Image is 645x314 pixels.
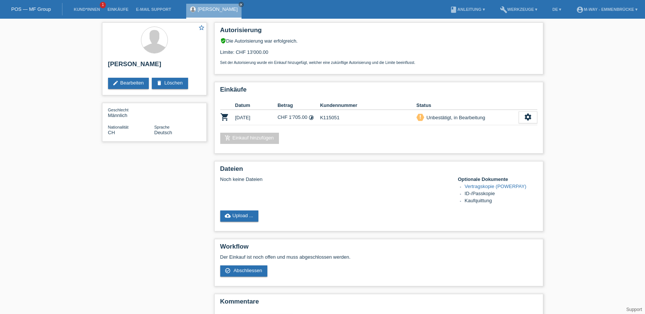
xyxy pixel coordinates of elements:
a: add_shopping_cartEinkauf hinzufügen [220,133,279,144]
div: Limite: CHF 13'000.00 [220,44,537,65]
i: POSP00027892 [220,113,229,121]
th: Datum [235,101,278,110]
span: Deutsch [154,130,172,135]
i: Fixe Raten (24 Raten) [308,115,314,120]
span: 1 [100,2,106,8]
i: verified_user [220,38,226,44]
a: Vertragskopie (POWERPAY) [465,184,526,189]
div: Männlich [108,107,154,118]
th: Status [417,101,519,110]
h2: [PERSON_NAME] [108,61,201,72]
th: Betrag [277,101,320,110]
p: Seit der Autorisierung wurde ein Einkauf hinzugefügt, welcher eine zukünftige Autorisierung und d... [220,61,537,65]
h2: Dateien [220,165,537,176]
a: buildWerkzeuge ▾ [496,7,541,12]
td: K115051 [320,110,417,125]
a: account_circlem-way - Emmenbrücke ▾ [572,7,641,12]
i: build [500,6,507,13]
i: cloud_upload [225,213,231,219]
i: settings [524,113,532,121]
td: CHF 1'705.00 [277,110,320,125]
a: [PERSON_NAME] [198,6,238,12]
a: bookAnleitung ▾ [446,7,488,12]
h2: Autorisierung [220,27,537,38]
span: Schweiz [108,130,115,135]
td: [DATE] [235,110,278,125]
h4: Optionale Dokumente [458,176,537,182]
a: E-Mail Support [132,7,175,12]
a: Einkäufe [104,7,132,12]
div: Die Autorisierung war erfolgreich. [220,38,537,44]
a: DE ▾ [549,7,565,12]
th: Kundennummer [320,101,417,110]
span: Sprache [154,125,170,129]
a: close [239,2,244,7]
span: Nationalität [108,125,129,129]
a: Kund*innen [70,7,104,12]
i: close [239,3,243,6]
p: Der Einkauf ist noch offen und muss abgeschlossen werden. [220,254,537,260]
li: ID-/Passkopie [465,191,537,198]
i: priority_high [418,114,423,120]
i: star_border [198,24,205,31]
a: check_circle_outline Abschliessen [220,265,268,277]
a: deleteLöschen [152,78,188,89]
a: Support [626,307,642,312]
li: Kaufquittung [465,198,537,205]
a: star_border [198,24,205,32]
a: editBearbeiten [108,78,149,89]
span: Abschliessen [233,268,262,273]
i: add_shopping_cart [225,135,231,141]
a: POS — MF Group [11,6,51,12]
i: book [450,6,457,13]
a: cloud_uploadUpload ... [220,210,259,222]
i: delete [156,80,162,86]
i: account_circle [576,6,584,13]
h2: Workflow [220,243,537,254]
i: edit [113,80,119,86]
div: Unbestätigt, in Bearbeitung [424,114,485,121]
h2: Einkäufe [220,86,537,97]
h2: Kommentare [220,298,537,309]
i: check_circle_outline [225,268,231,274]
span: Geschlecht [108,108,129,112]
div: Noch keine Dateien [220,176,449,182]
